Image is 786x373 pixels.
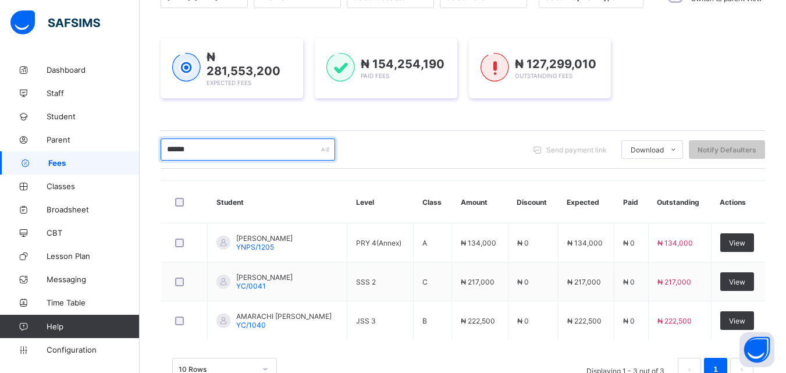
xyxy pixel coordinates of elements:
[47,345,139,354] span: Configuration
[711,181,765,223] th: Actions
[47,65,140,74] span: Dashboard
[356,317,376,325] span: JSS 3
[623,239,635,247] span: ₦ 0
[614,181,649,223] th: Paid
[623,317,635,325] span: ₦ 0
[729,317,745,325] span: View
[356,239,401,247] span: PRY 4(Annex)
[47,251,140,261] span: Lesson Plan
[517,278,529,286] span: ₦ 0
[414,181,452,223] th: Class
[567,317,602,325] span: ₦ 222,500
[698,145,756,154] span: Notify Defaulters
[422,317,427,325] span: B
[236,321,266,329] span: YC/1040
[567,278,601,286] span: ₦ 217,000
[47,228,140,237] span: CBT
[10,10,100,35] img: safsims
[729,239,745,247] span: View
[739,332,774,367] button: Open asap
[172,53,201,82] img: expected-1.03dd87d44185fb6c27cc9b2570c10499.svg
[508,181,558,223] th: Discount
[567,239,603,247] span: ₦ 134,000
[461,239,496,247] span: ₦ 134,000
[422,239,427,247] span: A
[481,53,509,82] img: outstanding-1.146d663e52f09953f639664a84e30106.svg
[207,79,251,86] span: Expected Fees
[236,243,274,251] span: YNPS/1205
[236,234,293,243] span: [PERSON_NAME]
[207,50,280,78] span: ₦ 281,553,200
[558,181,614,223] th: Expected
[517,317,529,325] span: ₦ 0
[47,135,140,144] span: Parent
[48,158,140,168] span: Fees
[461,278,495,286] span: ₦ 217,000
[648,181,711,223] th: Outstanding
[515,72,572,79] span: Outstanding Fees
[47,322,139,331] span: Help
[729,278,745,286] span: View
[361,72,389,79] span: Paid Fees
[657,239,693,247] span: ₦ 134,000
[452,181,508,223] th: Amount
[347,181,414,223] th: Level
[515,57,596,71] span: ₦ 127,299,010
[546,145,607,154] span: Send payment link
[326,53,355,82] img: paid-1.3eb1404cbcb1d3b736510a26bbfa3ccb.svg
[356,278,376,286] span: SSS 2
[47,275,140,284] span: Messaging
[422,278,428,286] span: C
[623,278,635,286] span: ₦ 0
[47,298,140,307] span: Time Table
[517,239,529,247] span: ₦ 0
[47,112,140,121] span: Student
[236,282,266,290] span: YC/0041
[236,273,293,282] span: [PERSON_NAME]
[47,205,140,214] span: Broadsheet
[657,317,692,325] span: ₦ 222,500
[236,312,332,321] span: AMARACHI [PERSON_NAME]
[361,57,444,71] span: ₦ 154,254,190
[631,145,664,154] span: Download
[47,88,140,98] span: Staff
[208,181,347,223] th: Student
[657,278,691,286] span: ₦ 217,000
[47,182,140,191] span: Classes
[461,317,495,325] span: ₦ 222,500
